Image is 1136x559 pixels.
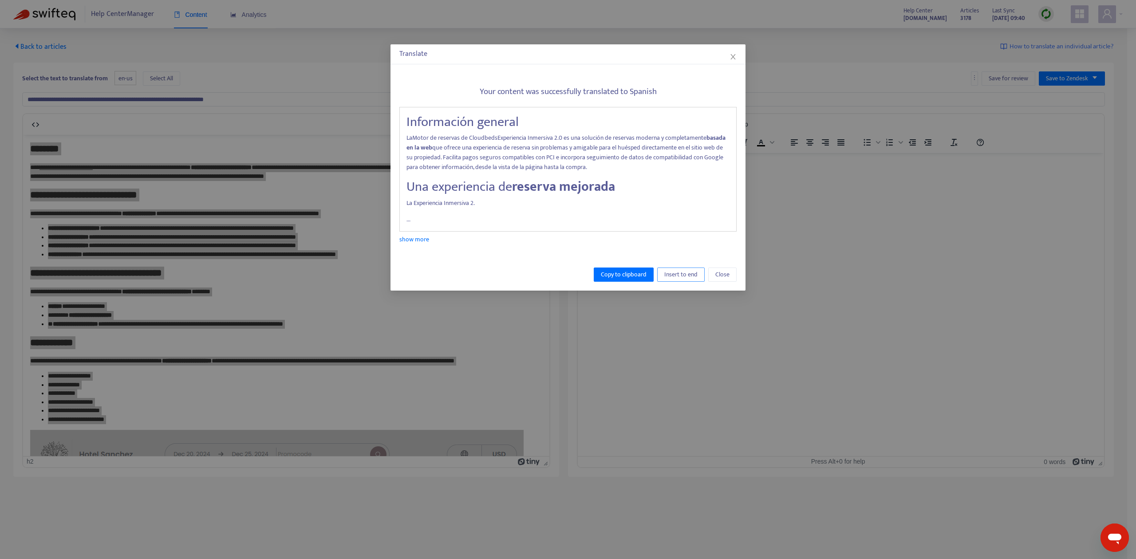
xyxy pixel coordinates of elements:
body: Rich Text Area. Press ALT-0 for help. [7,7,519,16]
strong: reserva mejorada [512,176,615,198]
span: Información general [406,111,519,133]
span: Close [715,270,730,279]
span: close [730,53,737,60]
h5: Your content was successfully translated to Spanish [399,87,737,97]
button: Close [728,52,738,62]
div: Translate [399,49,737,59]
div: ... [399,107,737,232]
strong: basada en la web [406,133,726,153]
button: Copy to clipboard [594,268,654,282]
button: Insert to end [657,268,705,282]
a: show more [399,234,429,244]
span: Copy to clipboard [601,270,647,279]
span: Una experiencia de [406,176,615,198]
span: La Experiencia Inmersiva 2. [406,198,475,208]
iframe: Botón para iniciar la ventana de mensajería [1100,524,1129,552]
p: La Experiencia Inmersiva 2.0 es una solución de reservas moderna y completamente que ofrece una e... [406,133,730,172]
a: Motor de reservas de Cloudbeds [412,133,497,143]
span: Insert to end [664,270,698,279]
button: Close [708,268,737,282]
